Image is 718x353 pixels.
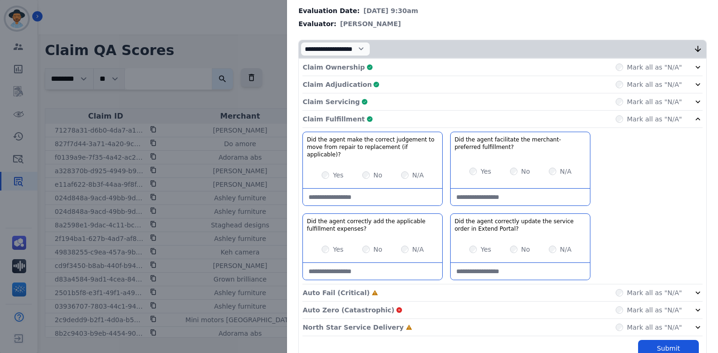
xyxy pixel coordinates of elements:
label: N/A [412,245,424,254]
label: No [521,245,530,254]
p: North Star Service Delivery [302,323,403,332]
label: Yes [481,167,491,176]
label: Yes [481,245,491,254]
p: Auto Fail (Critical) [302,288,369,297]
label: Mark all as "N/A" [627,288,682,297]
p: Claim Fulfillment [302,114,365,124]
label: Yes [333,170,344,180]
h3: Did the agent correctly update the service order in Extend Portal? [454,218,586,233]
p: Claim Servicing [302,97,359,106]
label: Mark all as "N/A" [627,97,682,106]
p: Auto Zero (Catastrophic) [302,305,394,315]
label: Mark all as "N/A" [627,63,682,72]
label: No [373,245,382,254]
label: Mark all as "N/A" [627,114,682,124]
span: [PERSON_NAME] [340,19,401,28]
div: Evaluator: [298,19,707,28]
label: N/A [560,245,572,254]
p: Claim Adjudication [302,80,372,89]
span: [DATE] 9:30am [364,6,418,15]
h3: Did the agent facilitate the merchant-preferred fulfillment? [454,136,586,151]
label: No [373,170,382,180]
h3: Did the agent correctly add the applicable fulfillment expenses? [307,218,438,233]
label: Yes [333,245,344,254]
label: Mark all as "N/A" [627,305,682,315]
label: N/A [560,167,572,176]
label: Mark all as "N/A" [627,80,682,89]
div: Evaluation Date: [298,6,707,15]
h3: Did the agent make the correct judgement to move from repair to replacement (if applicable)? [307,136,438,158]
label: Mark all as "N/A" [627,323,682,332]
p: Claim Ownership [302,63,365,72]
label: N/A [412,170,424,180]
label: No [521,167,530,176]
